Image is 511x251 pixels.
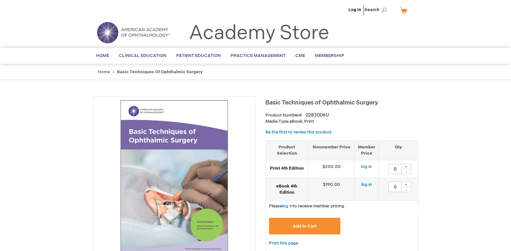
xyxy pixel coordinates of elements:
[269,239,298,247] a: Print this page
[265,130,332,135] a: Be the first to review this product
[265,119,290,124] strong: Media Type:
[265,113,303,118] strong: Product Number
[269,203,344,209] span: Please to receive member pricing
[295,53,305,58] span: CME
[308,160,355,178] td: $200.00
[293,224,317,229] span: Add to Cart
[401,187,411,192] div: -
[401,164,411,169] div: +
[379,140,418,160] th: Qty
[308,140,355,160] th: Nonmember Price
[361,164,372,169] a: log in
[389,182,402,192] input: Qty
[355,140,379,160] th: Member Price
[189,21,329,45] a: Academy Store
[315,53,344,58] span: Membership
[117,69,203,75] strong: Basic Techniques of Ophthalmic Surgery
[266,140,308,160] th: Product Selection
[269,183,305,195] strong: eBook 4th Edition
[98,69,110,75] a: Home
[305,112,329,119] div: 0283006U
[119,53,166,58] span: Clinical Education
[265,119,419,125] p: eBook, Print
[389,164,402,174] input: Qty
[361,182,372,187] a: log in
[176,53,221,58] span: Patient Education
[348,7,361,12] a: Log In
[265,99,378,106] span: Basic Techniques of Ophthalmic Surgery
[231,53,286,58] span: Practice Management
[401,182,411,187] div: +
[269,165,305,172] strong: Print 4th Edition
[282,203,293,209] a: log in
[96,53,109,58] span: Home
[269,218,341,234] button: Add to Cart
[308,178,355,201] td: $190.00
[401,169,411,174] div: -
[364,3,389,16] span: Search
